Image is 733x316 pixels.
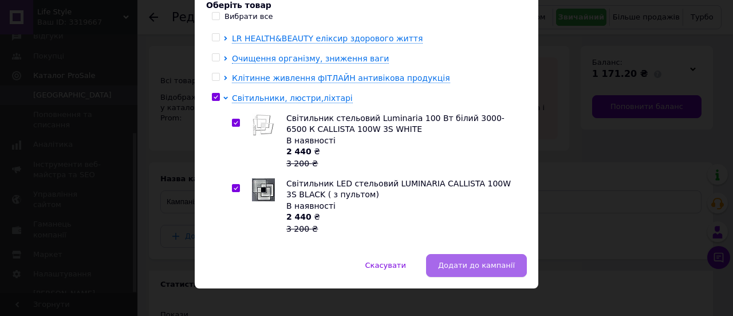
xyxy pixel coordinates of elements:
button: Скасувати [353,254,418,277]
span: 3 200 ₴ [286,224,318,233]
div: ₴ [286,146,521,169]
b: 2 440 [286,147,312,156]
span: Скасувати [365,261,406,270]
span: LR HEALTH&BEAUTY еліксир здорового життя [232,34,423,43]
div: Вибрати все [224,11,273,22]
span: Очищення організму, зниження ваги [232,54,389,63]
span: Світильник LED стельовий LUMINARIA CALLISTA 100W 3S BLACK ( з пультом) [286,179,511,200]
span: Оберіть товар [206,1,271,10]
div: В наявності [286,201,521,212]
span: Світильники, люстри,ліхтарі [232,93,353,103]
span: 3 200 ₴ [286,159,318,168]
span: Додати до кампанії [438,261,515,270]
div: В наявності [286,135,521,147]
img: Світильник LED стельовий LUMINARIA CALLISTA 100W 3S BLACK ( з пультом) [252,178,275,201]
span: Світильник стельовий Luminaria 100 Вт білий 3000-6500 К CALLISTA 100W 3S WHITE [286,114,505,134]
button: Додати до кампанії [426,254,527,277]
div: ₴ [286,212,521,235]
img: Світильник стельовий Luminaria 100 Вт білий 3000-6500 К CALLISTA 100W 3S WHITE [252,113,275,136]
span: Клітинне живлення фІТЛАЙН антивікова продукція [232,73,450,83]
b: 2 440 [286,212,312,221]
